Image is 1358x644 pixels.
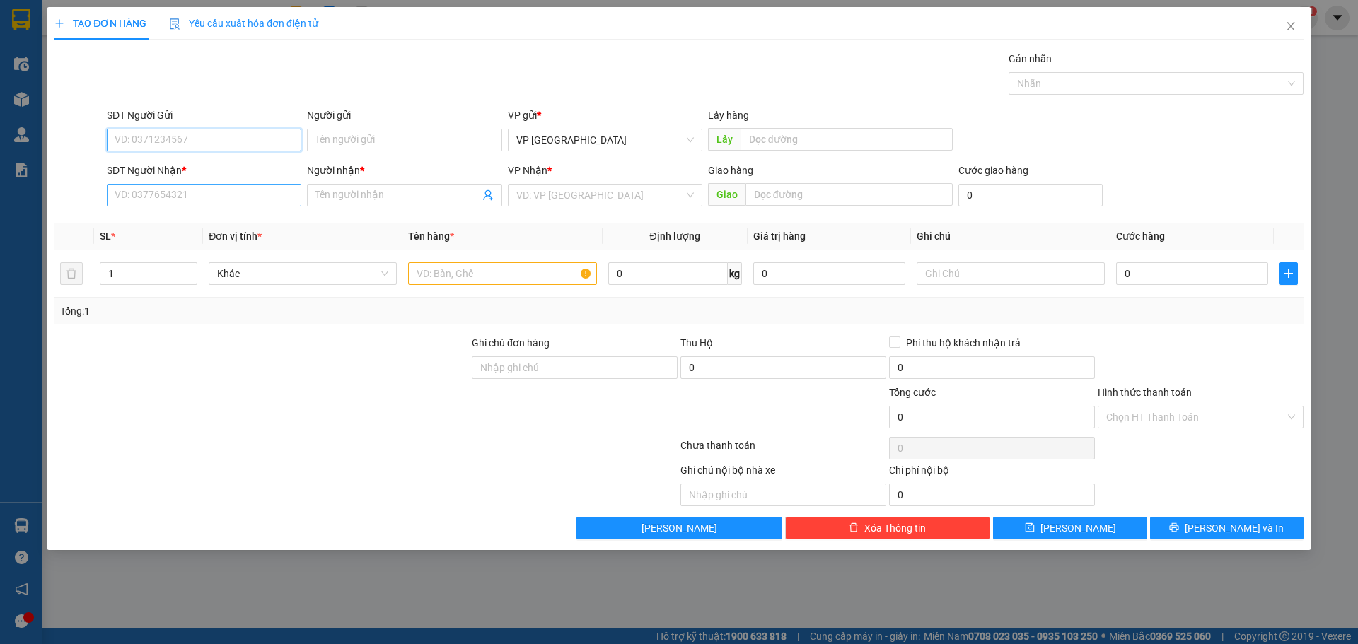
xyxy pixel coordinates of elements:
[576,517,782,539] button: [PERSON_NAME]
[508,107,702,123] div: VP gửi
[680,484,886,506] input: Nhập ghi chú
[679,438,888,462] div: Chưa thanh toán
[680,337,713,349] span: Thu Hộ
[1150,517,1304,539] button: printer[PERSON_NAME] và In
[1040,520,1116,536] span: [PERSON_NAME]
[745,183,953,206] input: Dọc đường
[917,262,1105,285] input: Ghi Chú
[169,18,180,30] img: icon
[209,230,262,242] span: Đơn vị tính
[650,230,700,242] span: Định lượng
[1285,21,1296,32] span: close
[753,262,905,285] input: 0
[307,107,501,123] div: Người gửi
[217,263,388,284] span: Khác
[889,387,936,398] span: Tổng cước
[728,262,742,285] span: kg
[408,262,596,285] input: VD: Bàn, Ghế
[753,230,806,242] span: Giá trị hàng
[708,110,749,121] span: Lấy hàng
[1280,268,1297,279] span: plus
[54,18,146,29] span: TẠO ĐƠN HÀNG
[1098,387,1192,398] label: Hình thức thanh toán
[107,107,301,123] div: SĐT Người Gửi
[1169,522,1179,534] span: printer
[785,517,991,539] button: deleteXóa Thông tin
[993,517,1147,539] button: save[PERSON_NAME]
[642,520,717,536] span: [PERSON_NAME]
[708,183,745,206] span: Giao
[900,335,1026,351] span: Phí thu hộ khách nhận trả
[958,165,1028,176] label: Cước giao hàng
[508,165,547,176] span: VP Nhận
[169,18,318,29] span: Yêu cầu xuất hóa đơn điện tử
[708,165,753,176] span: Giao hàng
[60,303,524,319] div: Tổng: 1
[472,356,678,379] input: Ghi chú đơn hàng
[911,223,1110,250] th: Ghi chú
[708,128,741,151] span: Lấy
[1185,520,1284,536] span: [PERSON_NAME] và In
[107,163,301,178] div: SĐT Người Nhận
[472,337,550,349] label: Ghi chú đơn hàng
[889,462,1095,484] div: Chi phí nội bộ
[408,230,454,242] span: Tên hàng
[849,522,859,534] span: delete
[1271,7,1311,47] button: Close
[1279,262,1298,285] button: plus
[741,128,953,151] input: Dọc đường
[516,129,694,151] span: VP Mỹ Đình
[482,189,494,201] span: user-add
[1116,230,1165,242] span: Cước hàng
[307,163,501,178] div: Người nhận
[958,184,1103,206] input: Cước giao hàng
[864,520,926,536] span: Xóa Thông tin
[100,230,111,242] span: SL
[1025,522,1035,534] span: save
[54,18,64,28] span: plus
[1009,53,1052,64] label: Gán nhãn
[60,262,83,285] button: delete
[680,462,886,484] div: Ghi chú nội bộ nhà xe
